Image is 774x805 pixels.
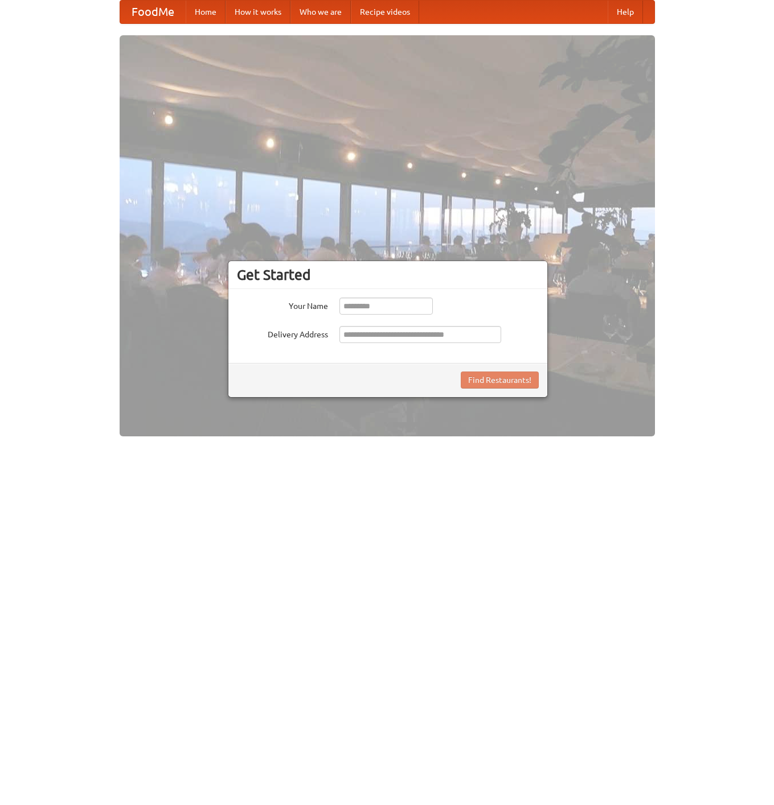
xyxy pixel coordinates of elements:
[608,1,643,23] a: Help
[461,371,539,389] button: Find Restaurants!
[351,1,419,23] a: Recipe videos
[237,326,328,340] label: Delivery Address
[290,1,351,23] a: Who we are
[237,298,328,312] label: Your Name
[186,1,226,23] a: Home
[226,1,290,23] a: How it works
[237,266,539,283] h3: Get Started
[120,1,186,23] a: FoodMe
